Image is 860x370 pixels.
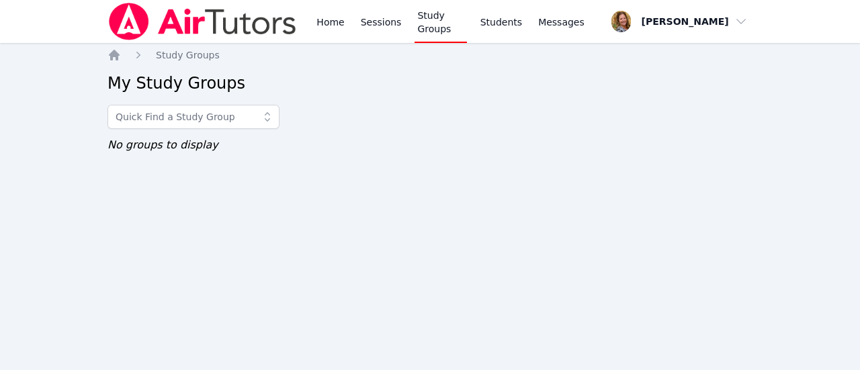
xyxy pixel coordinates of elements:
[538,15,585,29] span: Messages
[156,50,220,60] span: Study Groups
[107,138,218,151] span: No groups to display
[107,105,279,129] input: Quick Find a Study Group
[107,3,298,40] img: Air Tutors
[107,48,752,62] nav: Breadcrumb
[156,48,220,62] a: Study Groups
[107,73,752,94] h2: My Study Groups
